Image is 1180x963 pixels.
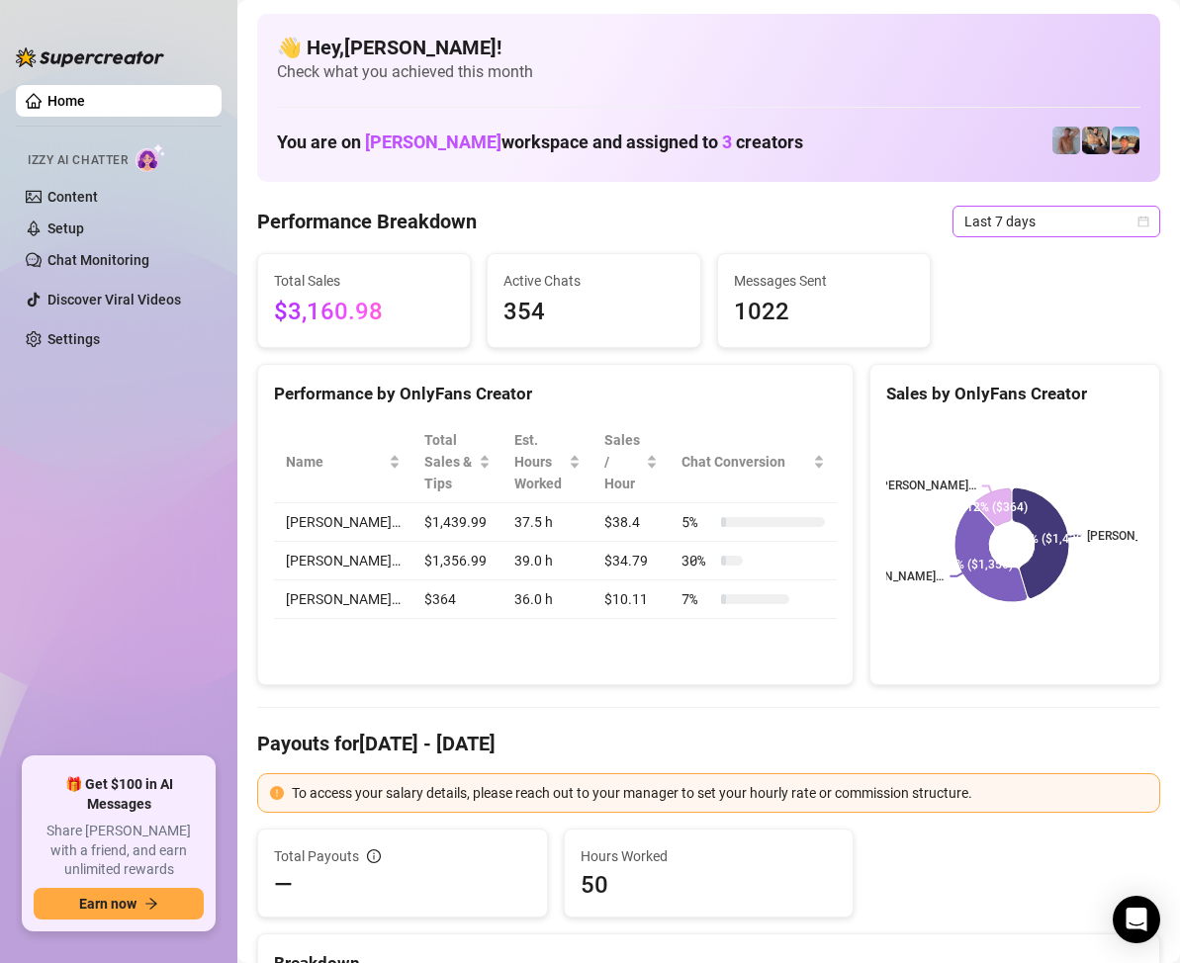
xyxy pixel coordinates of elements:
[1113,896,1160,943] div: Open Intercom Messenger
[681,550,713,571] span: 30 %
[886,381,1143,407] div: Sales by OnlyFans Creator
[502,542,593,580] td: 39.0 h
[424,429,475,494] span: Total Sales & Tips
[274,421,412,503] th: Name
[592,542,670,580] td: $34.79
[1082,127,1110,154] img: George
[412,542,502,580] td: $1,356.99
[286,451,385,473] span: Name
[592,421,670,503] th: Sales / Hour
[670,421,837,503] th: Chat Conversion
[734,294,914,331] span: 1022
[274,381,837,407] div: Performance by OnlyFans Creator
[365,131,501,152] span: [PERSON_NAME]
[367,849,381,863] span: info-circle
[846,569,945,583] text: [PERSON_NAME]…
[274,580,412,619] td: [PERSON_NAME]…
[47,93,85,109] a: Home
[16,47,164,67] img: logo-BBDzfeDw.svg
[257,208,477,235] h4: Performance Breakdown
[47,189,98,205] a: Content
[274,869,293,901] span: —
[681,511,713,533] span: 5 %
[877,480,976,493] text: [PERSON_NAME]…
[503,294,683,331] span: 354
[28,151,128,170] span: Izzy AI Chatter
[34,822,204,880] span: Share [PERSON_NAME] with a friend, and earn unlimited rewards
[1112,127,1139,154] img: Zach
[274,845,359,867] span: Total Payouts
[47,331,100,347] a: Settings
[734,270,914,292] span: Messages Sent
[274,503,412,542] td: [PERSON_NAME]…
[502,503,593,542] td: 37.5 h
[722,131,732,152] span: 3
[502,580,593,619] td: 36.0 h
[277,34,1140,61] h4: 👋 Hey, [PERSON_NAME] !
[964,207,1148,236] span: Last 7 days
[412,503,502,542] td: $1,439.99
[514,429,566,494] div: Est. Hours Worked
[274,294,454,331] span: $3,160.98
[1137,216,1149,227] span: calendar
[47,220,84,236] a: Setup
[604,429,642,494] span: Sales / Hour
[681,588,713,610] span: 7 %
[592,503,670,542] td: $38.4
[681,451,809,473] span: Chat Conversion
[34,888,204,919] button: Earn nowarrow-right
[144,897,158,911] span: arrow-right
[503,270,683,292] span: Active Chats
[1052,127,1080,154] img: Joey
[257,730,1160,757] h4: Payouts for [DATE] - [DATE]
[270,786,284,800] span: exclamation-circle
[47,252,149,268] a: Chat Monitoring
[277,131,803,153] h1: You are on workspace and assigned to creators
[34,775,204,814] span: 🎁 Get $100 in AI Messages
[412,421,502,503] th: Total Sales & Tips
[277,61,1140,83] span: Check what you achieved this month
[581,869,838,901] span: 50
[274,542,412,580] td: [PERSON_NAME]…
[47,292,181,307] a: Discover Viral Videos
[136,143,166,172] img: AI Chatter
[292,782,1147,804] div: To access your salary details, please reach out to your manager to set your hourly rate or commis...
[581,845,838,867] span: Hours Worked
[592,580,670,619] td: $10.11
[79,896,136,912] span: Earn now
[412,580,502,619] td: $364
[274,270,454,292] span: Total Sales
